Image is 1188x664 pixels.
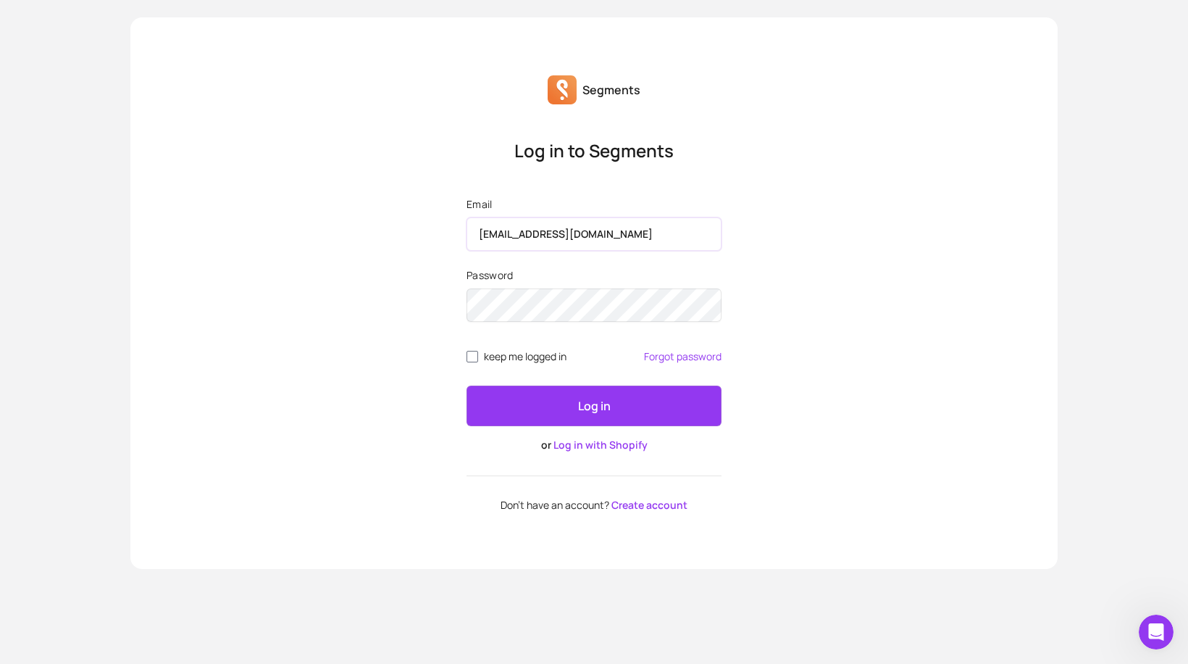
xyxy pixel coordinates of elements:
[467,139,721,162] p: Log in to Segments
[467,386,721,426] button: Log in
[1139,615,1174,650] iframe: Intercom live chat
[582,81,640,99] p: Segments
[467,197,721,212] label: Email
[467,268,721,283] label: Password
[467,499,721,511] p: Don't have an account?
[611,498,687,512] a: Create account
[553,438,648,452] a: Log in with Shopify
[644,351,721,362] a: Forgot password
[467,217,721,251] input: Email
[467,351,478,362] input: remember me
[467,438,721,452] p: or
[467,289,721,322] input: Password
[578,397,611,415] p: Log in
[484,351,566,362] span: keep me logged in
